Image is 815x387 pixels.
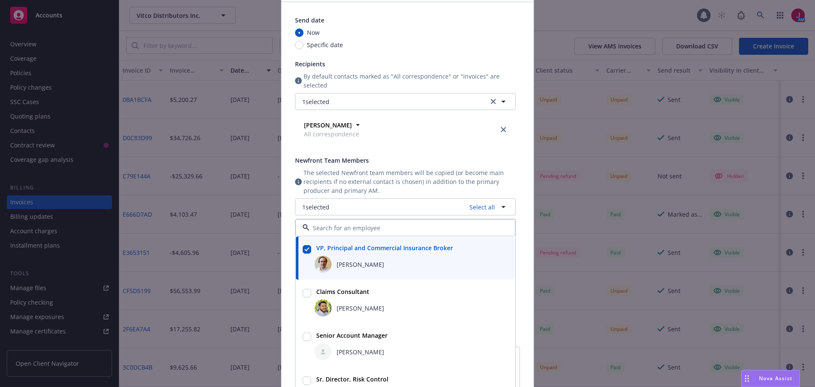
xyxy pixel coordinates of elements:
[498,124,509,135] a: close
[337,260,384,269] span: [PERSON_NAME]
[302,203,329,212] span: 1 selected
[316,244,453,252] strong: VP, Principal and Commercial Insurance Broker
[337,347,384,356] span: [PERSON_NAME]
[295,156,369,164] span: Newfront Team Members
[302,97,329,106] span: 1 selected
[295,16,324,24] span: Send date
[304,72,516,90] span: By default contacts marked as "All correspondence" or "Invoices" are selected
[307,40,343,49] span: Specific date
[488,96,498,107] a: clear selection
[315,299,332,316] img: employee photo
[307,28,320,37] span: Now
[295,198,516,215] button: 1selectedSelect all
[304,130,359,138] span: All correspondence
[304,168,516,195] span: The selected Newfront team members will be copied (or become main recipients if no external conta...
[316,288,369,296] strong: Claims Consultant
[316,331,388,339] strong: Senior Account Manager
[337,304,384,313] span: [PERSON_NAME]
[304,121,352,129] strong: [PERSON_NAME]
[759,375,793,382] span: Nova Assist
[315,256,332,273] img: employee photo
[295,93,516,110] button: 1selectedclear selection
[741,370,800,387] button: Nova Assist
[466,203,495,212] a: Select all
[295,28,304,37] input: Now
[295,60,325,68] span: Recipients
[742,370,752,387] div: Drag to move
[309,223,498,232] input: Search for an employee
[316,375,388,383] strong: Sr. Director, Risk Control
[295,41,304,49] input: Specific date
